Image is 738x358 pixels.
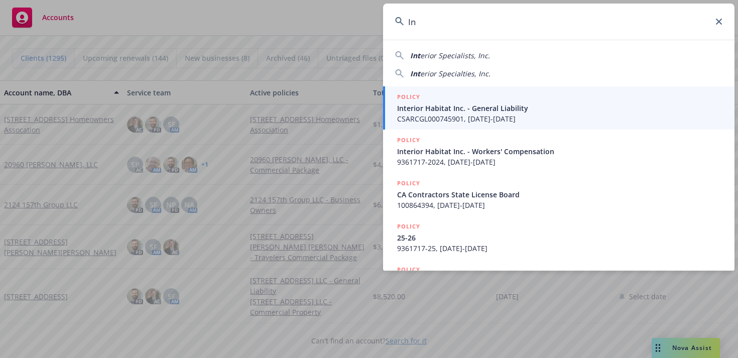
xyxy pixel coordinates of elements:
span: Interior Habitat Inc. - Workers' Compensation [397,146,722,157]
h5: POLICY [397,178,420,188]
a: POLICYInterior Habitat Inc. - General LiabilityCSARCGL000745901, [DATE]-[DATE] [383,86,734,130]
span: 100864394, [DATE]-[DATE] [397,200,722,210]
span: CSARCGL000745901, [DATE]-[DATE] [397,113,722,124]
input: Search... [383,4,734,40]
span: erior Specialists, Inc. [420,51,490,60]
h5: POLICY [397,92,420,102]
span: 25-26 [397,232,722,243]
span: erior Specialties, Inc. [420,69,490,78]
a: POLICYCA Contractors State License Board100864394, [DATE]-[DATE] [383,173,734,216]
h5: POLICY [397,265,420,275]
span: 9361717-2024, [DATE]-[DATE] [397,157,722,167]
span: 9361717-25, [DATE]-[DATE] [397,243,722,254]
h5: POLICY [397,221,420,231]
a: POLICY [383,259,734,302]
h5: POLICY [397,135,420,145]
a: POLICY25-269361717-25, [DATE]-[DATE] [383,216,734,259]
span: CA Contractors State License Board [397,189,722,200]
span: Int [410,51,420,60]
a: POLICYInterior Habitat Inc. - Workers' Compensation9361717-2024, [DATE]-[DATE] [383,130,734,173]
span: Interior Habitat Inc. - General Liability [397,103,722,113]
span: Int [410,69,420,78]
